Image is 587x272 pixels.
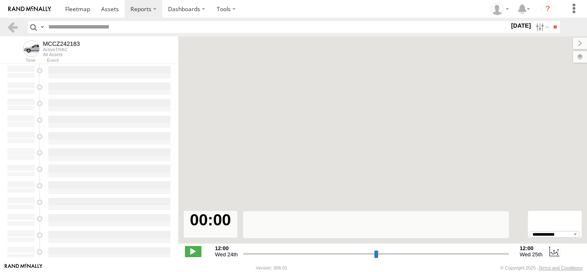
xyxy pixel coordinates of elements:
[43,52,80,57] div: All Assets
[533,21,550,33] label: Search Filter Options
[8,6,51,12] img: rand-logo.svg
[520,251,542,258] span: Wed 25th
[7,21,19,33] a: Back to previous Page
[215,251,238,258] span: Wed 24th
[7,59,36,63] div: Time
[43,40,80,47] div: MCCZ242183 - View Asset History
[541,2,554,16] i: ?
[43,47,80,52] div: ActiveTRAC
[47,59,178,63] div: Event
[539,265,582,270] a: Terms and Conditions
[520,245,542,251] strong: 12:00
[256,265,287,270] div: Version: 308.01
[215,245,238,251] strong: 12:00
[509,21,533,30] label: [DATE]
[488,3,512,15] div: Zulema McIntosch
[5,264,43,272] a: Visit our Website
[500,265,582,270] div: © Copyright 2025 -
[185,246,201,257] label: Play/Stop
[39,21,45,33] label: Search Query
